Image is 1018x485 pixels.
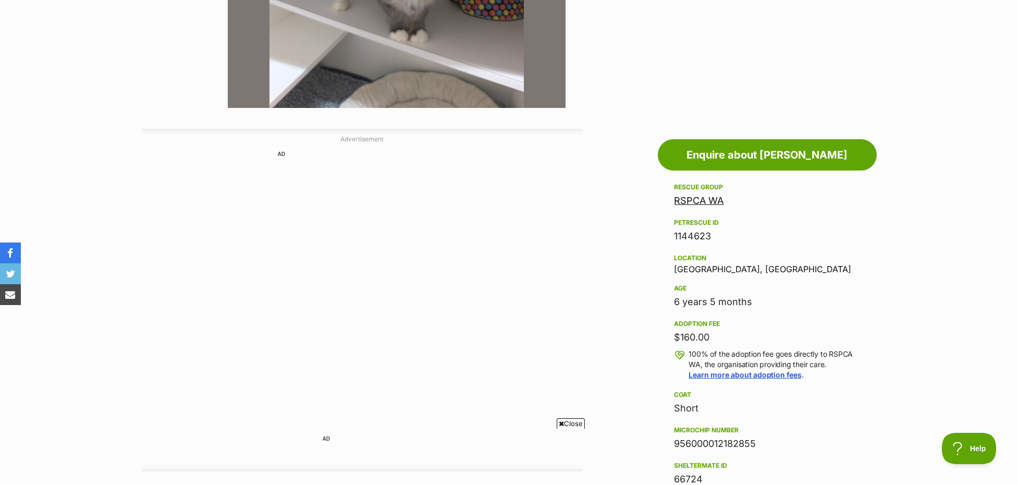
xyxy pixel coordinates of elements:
[674,426,860,434] div: Microchip number
[674,391,860,399] div: Coat
[674,462,860,470] div: Sheltermate ID
[674,254,860,262] div: Location
[320,433,333,445] span: AD
[674,195,724,206] a: RSPCA WA
[674,219,860,227] div: PetRescue ID
[674,284,860,293] div: Age
[674,436,860,451] div: 956000012182855
[674,295,860,309] div: 6 years 5 months
[142,129,583,471] div: Advertisement
[689,370,802,379] a: Learn more about adoption fees
[942,433,997,464] iframe: Help Scout Beacon - Open
[674,183,860,191] div: Rescue group
[658,139,877,171] a: Enquire about [PERSON_NAME]
[674,229,860,244] div: 1144623
[674,401,860,416] div: Short
[674,330,860,345] div: $160.00
[275,148,450,294] iframe: Advertisement
[557,418,585,429] span: Close
[674,320,860,328] div: Adoption fee
[689,349,860,380] p: 100% of the adoption fee goes directly to RSPCA WA, the organisation providing their care. .
[320,433,699,480] iframe: Advertisement
[275,148,288,160] span: AD
[674,252,860,274] div: [GEOGRAPHIC_DATA], [GEOGRAPHIC_DATA]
